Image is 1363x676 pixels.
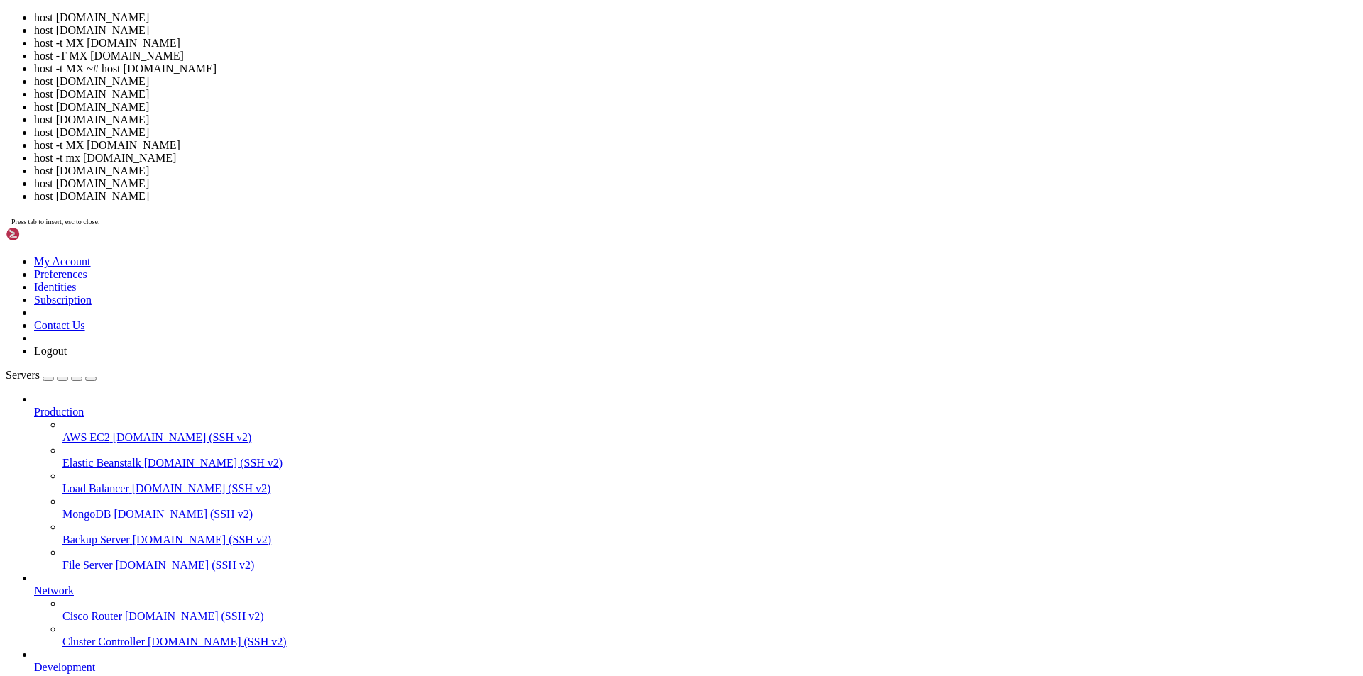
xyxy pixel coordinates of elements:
li: host [DOMAIN_NAME] [34,24,1357,37]
x-row: root@vps130383:~# nslookup [TECHNICAL_ID] [6,174,1178,187]
span: [DOMAIN_NAME] (SSH v2) [116,559,255,571]
span: [DOMAIN_NAME] (SSH v2) [144,457,283,469]
li: File Server [DOMAIN_NAME] (SSH v2) [62,546,1357,572]
li: host [DOMAIN_NAME] [34,190,1357,203]
a: File Server [DOMAIN_NAME] (SSH v2) [62,559,1357,572]
li: host [DOMAIN_NAME] [34,165,1357,177]
li: Cisco Router [DOMAIN_NAME] (SSH v2) [62,597,1357,623]
x-row: [TECHNICAL_ID][DOMAIN_NAME] name = [DOMAIN_NAME]. [6,343,1178,355]
span: [DOMAIN_NAME] (SSH v2) [148,636,287,648]
x-row: Authoritative answers can be found from: [6,235,1178,247]
li: Cluster Controller [DOMAIN_NAME] (SSH v2) [62,623,1357,648]
li: host -t MX ~# host [DOMAIN_NAME] [34,62,1357,75]
x-row: ;; communications error to [TECHNICAL_ID]: timed out [6,199,1178,211]
x-row: [DOMAIN_NAME] mail is handled by 20 [DOMAIN_NAME]. [6,452,1178,464]
x-row: --- [DOMAIN_NAME] ping statistics --- [6,560,1178,572]
span: Elastic Beanstalk [62,457,141,469]
li: host [DOMAIN_NAME] [34,177,1357,190]
li: AWS EC2 [DOMAIN_NAME] (SSH v2) [62,419,1357,444]
a: Logout [34,345,67,357]
a: Contact Us [34,319,85,331]
li: host -t MX [DOMAIN_NAME] [34,37,1357,50]
x-row: Authoritative answers can be found from: [6,367,1178,379]
span: Load Balancer [62,482,129,494]
span: Servers [6,369,40,381]
a: Servers [6,369,97,381]
x-row: rtt min/avg/max/mdev = 0.254/0.277/0.300/0.018 ms [6,584,1178,597]
a: Identities [34,281,77,293]
x-row: route: [URL] [6,54,1178,66]
x-row: [DOMAIN_NAME] mail is handled by 10 [DOMAIN_NAME]. [6,476,1178,488]
x-row: PING [DOMAIN_NAME] ([TECHNICAL_ID]) 56(84) bytes of data. [6,500,1178,512]
x-row: root@vps130383:~# host [6,597,1178,609]
li: Load Balancer [DOMAIN_NAME] (SSH v2) [62,470,1357,495]
x-row: [DOMAIN_NAME] has address [TECHNICAL_ID] [6,428,1178,440]
x-row: [DOMAIN_NAME] has address [TECHNICAL_ID] [6,271,1178,283]
x-row: [DOMAIN_NAME] mail is handled by 30 [DOMAIN_NAME]. [6,295,1178,307]
a: My Account [34,255,91,267]
x-row: [DOMAIN_NAME] mail is handled by 30 [DOMAIN_NAME]. [6,464,1178,476]
x-row: 64 bytes from [DOMAIN_NAME] ([TECHNICAL_ID]): icmp_seq=2 ttl=63 time=0.279 ms [6,524,1178,536]
span: Development [34,661,95,673]
x-row: root@vps130383:~# host [DOMAIN_NAME] [6,259,1178,271]
x-row: % Information related to '[TECHNICAL_ID][URL]' [6,30,1178,42]
li: Backup Server [DOMAIN_NAME] (SSH v2) [62,521,1357,546]
x-row: source: RIPE [6,114,1178,126]
a: Preferences [34,268,87,280]
x-row: ;; communications error to [TECHNICAL_ID]: timed out [6,187,1178,199]
x-row: ;; communications error to [TECHNICAL_ID]: timed out [6,283,1178,295]
span: Cluster Controller [62,636,145,648]
x-row: mnt-by: ro-romargsrl-1-mnt [6,78,1178,90]
a: Backup Server [DOMAIN_NAME] (SSH v2) [62,533,1357,546]
div: (22, 49) [137,597,143,609]
span: [DOMAIN_NAME] (SSH v2) [133,533,272,545]
x-row: root@vps130383:~# dig -x [TECHNICAL_ID] +short [6,392,1178,404]
a: Cluster Controller [DOMAIN_NAME] (SSH v2) [62,636,1357,648]
span: Cisco Router [62,610,122,622]
li: host [DOMAIN_NAME] [34,113,1357,126]
span: [DOMAIN_NAME] (SSH v2) [132,482,271,494]
x-row: ^C64 bytes from [URL]: icmp_seq=3 ttl=63 time=0.300 ms [6,536,1178,548]
x-row: [DOMAIN_NAME] mail is handled by 10 [DOMAIN_NAME]. [6,307,1178,319]
span: File Server [62,559,113,571]
span: [DOMAIN_NAME] (SSH v2) [125,610,264,622]
li: MongoDB [DOMAIN_NAME] (SSH v2) [62,495,1357,521]
li: host [DOMAIN_NAME] [34,101,1357,113]
x-row: source: RIPE [6,6,1178,18]
x-row: last-modified: [DATE]T16:47:43Z [6,102,1178,114]
x-row: % This query was served by the RIPE Database Query Service version 1.118.1 (BUSA) [6,138,1178,150]
li: Network [34,572,1357,648]
x-row: [TECHNICAL_ID][DOMAIN_NAME] name = [DOMAIN_NAME]. [6,211,1178,223]
span: Network [34,584,74,597]
a: Production [34,406,1357,419]
a: Elastic Beanstalk [DOMAIN_NAME] (SSH v2) [62,457,1357,470]
a: Network [34,584,1357,597]
li: host [DOMAIN_NAME] [34,88,1357,101]
span: MongoDB [62,508,111,520]
span: Press tab to insert, esc to close. [11,218,99,226]
li: host [DOMAIN_NAME] [34,11,1357,24]
li: host [DOMAIN_NAME] [34,75,1357,88]
li: host -t MX [DOMAIN_NAME] [34,139,1357,152]
span: [DOMAIN_NAME] (SSH v2) [114,508,253,520]
img: Shellngn [6,227,87,241]
x-row: root@vps130383:~# ping [DOMAIN_NAME] [6,488,1178,500]
a: Load Balancer [DOMAIN_NAME] (SSH v2) [62,482,1357,495]
x-row: created: [DATE]T16:47:43Z [6,90,1178,102]
x-row: root@vps130383:~# nslookup [TECHNICAL_ID] [6,331,1178,343]
x-row: 64 bytes from [DOMAIN_NAME] ([TECHNICAL_ID]): icmp_seq=1 ttl=63 time=0.254 ms [6,512,1178,524]
a: Development [34,661,1357,674]
span: Production [34,406,84,418]
span: [DOMAIN_NAME] (SSH v2) [113,431,252,443]
li: host [DOMAIN_NAME] [34,126,1357,139]
x-row: [DOMAIN_NAME] mail is handled by 20 [DOMAIN_NAME]. [6,319,1178,331]
x-row: 3 packets transmitted, 3 received, 0% packet loss, time 2003ms [6,572,1178,584]
a: Subscription [34,294,92,306]
x-row: [DOMAIN_NAME]. [6,404,1178,416]
li: host -t mx [DOMAIN_NAME] [34,152,1357,165]
li: Elastic Beanstalk [DOMAIN_NAME] (SSH v2) [62,444,1357,470]
li: Production [34,393,1357,572]
x-row: origin: AS205275 [6,66,1178,78]
a: Cisco Router [DOMAIN_NAME] (SSH v2) [62,610,1357,623]
span: Backup Server [62,533,130,545]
